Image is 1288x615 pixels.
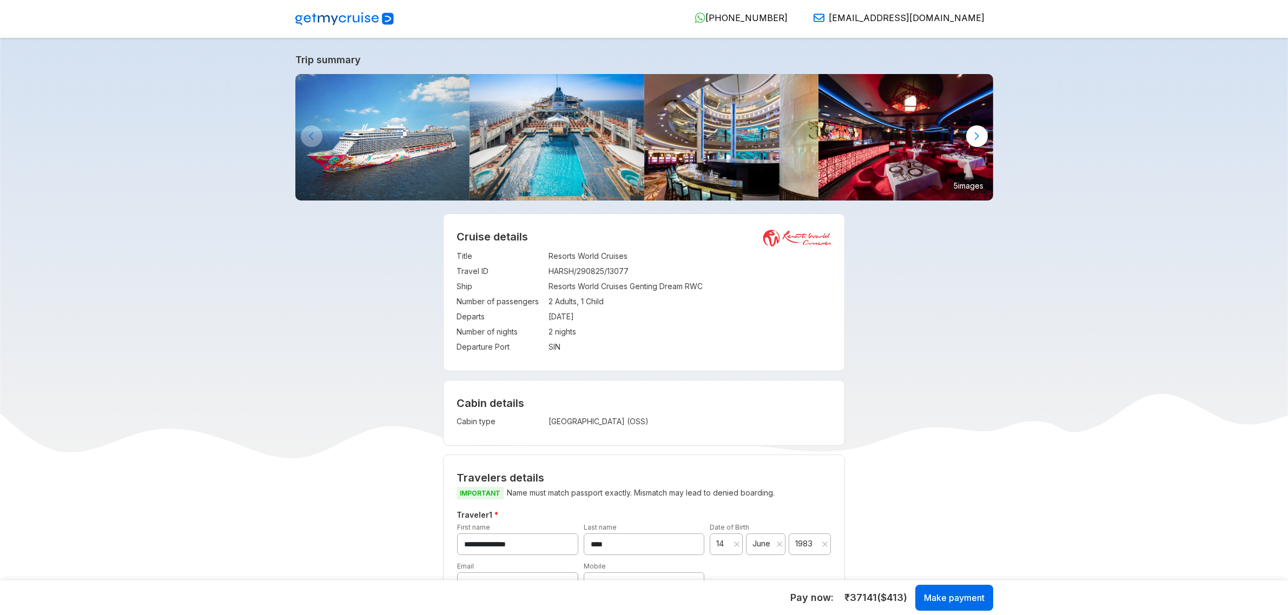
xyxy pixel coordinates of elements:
[716,538,730,549] span: 14
[549,279,831,294] td: Resorts World Cruises Genting Dream RWC
[752,538,772,549] span: June
[549,309,831,324] td: [DATE]
[457,523,490,531] label: First name
[710,523,749,531] label: Date of Birth
[543,264,549,279] td: :
[549,414,748,429] td: [GEOGRAPHIC_DATA] (OSS)
[457,309,543,324] td: Departs
[549,249,831,264] td: Resorts World Cruises
[686,12,788,23] a: [PHONE_NUMBER]
[734,541,740,547] svg: close
[776,541,783,547] svg: close
[457,230,831,243] h2: Cruise details
[457,471,831,484] h2: Travelers details
[949,177,988,193] small: 5 images
[705,12,788,23] span: [PHONE_NUMBER]
[644,74,819,200] img: 4.jpg
[818,74,993,200] img: 16.jpg
[457,414,543,429] td: Cabin type
[457,339,543,355] td: Departure Port
[776,539,783,550] button: Clear
[295,54,993,65] a: Trip summary
[457,487,504,499] span: IMPORTANT
[457,279,543,294] td: Ship
[457,264,543,279] td: Travel ID
[543,279,549,294] td: :
[584,562,606,570] label: Mobile
[543,249,549,264] td: :
[549,339,831,355] td: SIN
[584,523,617,531] label: Last name
[814,12,824,23] img: Email
[295,74,470,200] img: GentingDreambyResortsWorldCruises-KlookIndia.jpg
[470,74,644,200] img: Main-Pool-800x533.jpg
[457,397,831,410] h4: Cabin details
[543,324,549,339] td: :
[549,264,831,279] td: HARSH/290825/13077
[454,509,834,522] h5: Traveler 1
[844,591,907,605] span: ₹ 37141 ($ 413 )
[915,585,993,611] button: Make payment
[543,309,549,324] td: :
[822,539,828,550] button: Clear
[549,294,831,309] td: 2 Adults, 1 Child
[829,12,985,23] span: [EMAIL_ADDRESS][DOMAIN_NAME]
[457,486,831,500] p: Name must match passport exactly. Mismatch may lead to denied boarding.
[549,324,831,339] td: 2 nights
[795,538,818,549] span: 1983
[734,539,740,550] button: Clear
[543,414,549,429] td: :
[543,339,549,355] td: :
[822,541,828,547] svg: close
[457,324,543,339] td: Number of nights
[457,249,543,264] td: Title
[695,12,705,23] img: WhatsApp
[457,562,474,570] label: Email
[790,591,834,604] h5: Pay now :
[805,12,985,23] a: [EMAIL_ADDRESS][DOMAIN_NAME]
[543,294,549,309] td: :
[457,294,543,309] td: Number of passengers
